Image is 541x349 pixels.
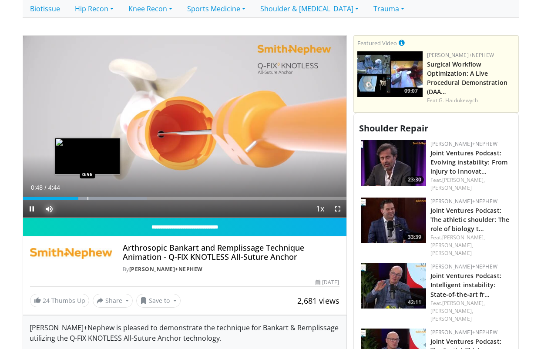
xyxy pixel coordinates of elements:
[405,233,424,241] span: 33:39
[430,315,472,322] a: [PERSON_NAME]
[430,140,497,148] a: [PERSON_NAME]+Nephew
[430,176,511,192] div: Feat.
[357,39,397,47] small: Featured Video
[361,263,426,309] a: 42:11
[430,272,501,298] a: Joint Ventures Podcast: Intelligent instability: State-of-the-art fr…
[430,149,508,175] a: Joint Ventures Podcast: Evolving instability: From injury to innovat…
[361,198,426,243] img: f5a36523-4014-4b26-ba0a-1980c1b51253.150x105_q85_crop-smart_upscale.jpg
[427,51,494,59] a: [PERSON_NAME]+Nephew
[316,279,339,286] div: [DATE]
[430,307,473,315] a: [PERSON_NAME],
[23,197,346,200] div: Progress Bar
[45,184,47,191] span: /
[442,234,485,241] a: [PERSON_NAME],
[123,265,339,273] div: By
[430,242,473,249] a: [PERSON_NAME],
[93,294,133,308] button: Share
[357,51,423,97] img: bcfc90b5-8c69-4b20-afee-af4c0acaf118.150x105_q85_crop-smart_upscale.jpg
[357,51,423,97] a: 09:07
[361,140,426,186] a: 23:30
[30,294,89,307] a: 24 Thumbs Up
[427,97,515,104] div: Feat.
[55,138,120,174] img: image.jpeg
[359,122,428,134] span: Shoulder Repair
[430,198,497,205] a: [PERSON_NAME]+Nephew
[297,295,339,306] span: 2,681 views
[329,200,346,218] button: Fullscreen
[405,299,424,306] span: 42:11
[361,198,426,243] a: 33:39
[40,200,58,218] button: Mute
[402,87,420,95] span: 09:07
[312,200,329,218] button: Playback Rate
[430,329,497,336] a: [PERSON_NAME]+Nephew
[123,243,339,262] h4: Arthrosopic Bankart and Remplissage Technique Animation - Q-FIX KNOTLESS All-Suture Anchor
[31,184,43,191] span: 0:48
[430,249,472,257] a: [PERSON_NAME]
[30,243,112,264] img: Smith+Nephew
[442,299,485,307] a: [PERSON_NAME],
[430,206,510,233] a: Joint Ventures Podcast: The athletic shoulder: The role of biology t…
[361,140,426,186] img: 68d4790e-0872-429d-9d74-59e6247d6199.150x105_q85_crop-smart_upscale.jpg
[442,176,485,184] a: [PERSON_NAME],
[439,97,478,104] a: G. Haidukewych
[48,184,60,191] span: 4:44
[136,294,181,308] button: Save to
[427,60,507,96] a: Surgical Workflow Optimization: A Live Procedural Demonstration (DAA…
[405,176,424,184] span: 23:30
[129,265,203,273] a: [PERSON_NAME]+Nephew
[430,263,497,270] a: [PERSON_NAME]+Nephew
[23,36,346,218] video-js: Video Player
[430,184,472,191] a: [PERSON_NAME]
[43,296,50,305] span: 24
[430,234,511,257] div: Feat.
[23,200,40,218] button: Pause
[361,263,426,309] img: 68fb0319-defd-40d2-9a59-ac066b7d8959.150x105_q85_crop-smart_upscale.jpg
[430,299,511,323] div: Feat.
